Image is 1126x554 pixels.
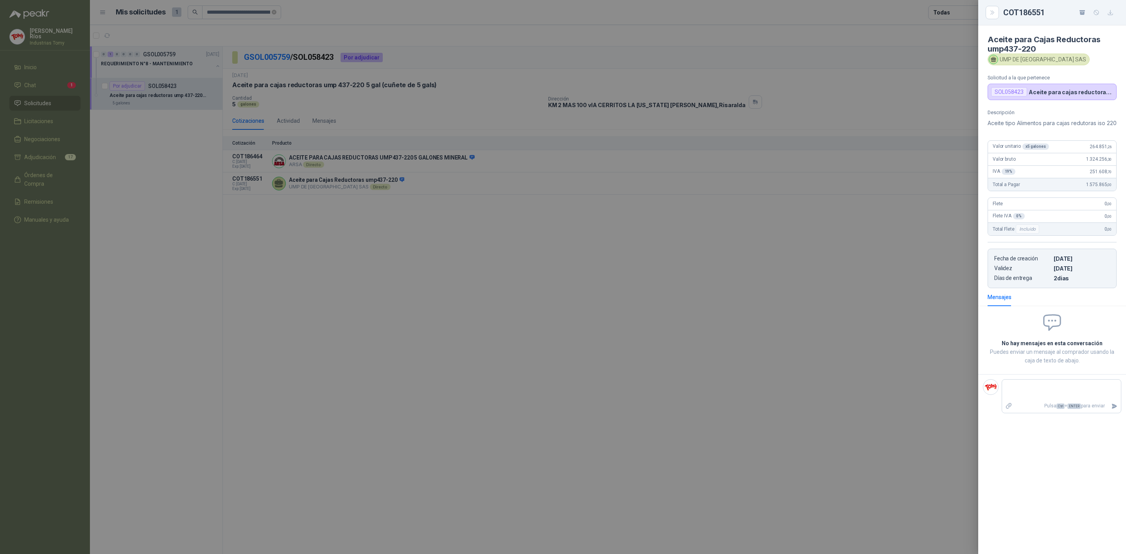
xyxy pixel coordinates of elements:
[1107,183,1112,187] span: ,00
[1107,202,1112,206] span: ,00
[993,213,1025,219] span: Flete IVA
[988,8,997,17] button: Close
[988,35,1117,54] h4: Aceite para Cajas Reductoras ump437-220
[1107,227,1112,231] span: ,00
[1104,201,1112,206] span: 0
[1013,213,1025,219] div: 0 %
[1054,275,1110,281] p: 2 dias
[1108,399,1121,413] button: Enviar
[1056,403,1065,409] span: Ctrl
[1029,89,1113,95] p: Aceite para cajas reductoras ump 437-220 5 gal (cuñete de 5 gals)
[1104,213,1112,219] span: 0
[1086,182,1112,187] span: 1.575.865
[1067,403,1081,409] span: ENTER
[1107,170,1112,174] span: ,70
[1090,169,1112,174] span: 251.608
[993,169,1015,175] span: IVA
[1016,224,1039,234] div: Incluido
[1090,144,1112,149] span: 264.851
[988,348,1117,365] p: Puedes enviar un mensaje al comprador usando la caja de texto de abajo.
[1107,214,1112,219] span: ,00
[994,275,1051,281] p: Días de entrega
[993,224,1041,234] span: Total Flete
[1054,265,1110,272] p: [DATE]
[1107,145,1112,149] span: ,26
[1104,226,1112,232] span: 0
[993,143,1049,150] span: Valor unitario
[988,339,1117,348] h2: No hay mensajes en esta conversación
[988,109,1117,115] p: Descripción
[991,87,1027,97] div: SOL058423
[988,293,1011,301] div: Mensajes
[994,255,1051,262] p: Fecha de creación
[1107,157,1112,161] span: ,30
[1002,169,1016,175] div: 19 %
[988,54,1090,65] div: UMP DE [GEOGRAPHIC_DATA] SAS
[1015,399,1108,413] p: Pulsa + para enviar
[1002,399,1015,413] label: Adjuntar archivos
[993,156,1015,162] span: Valor bruto
[988,118,1117,128] p: Aceite tipo Alimentos para cajas redutoras iso 220
[993,182,1020,187] span: Total a Pagar
[988,75,1117,81] p: Solicitud a la que pertenece
[993,201,1003,206] span: Flete
[1022,143,1049,150] div: x 5 galones
[1054,255,1110,262] p: [DATE]
[983,380,998,394] img: Company Logo
[1086,156,1112,162] span: 1.324.256
[994,265,1051,272] p: Validez
[1003,6,1117,19] div: COT186551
